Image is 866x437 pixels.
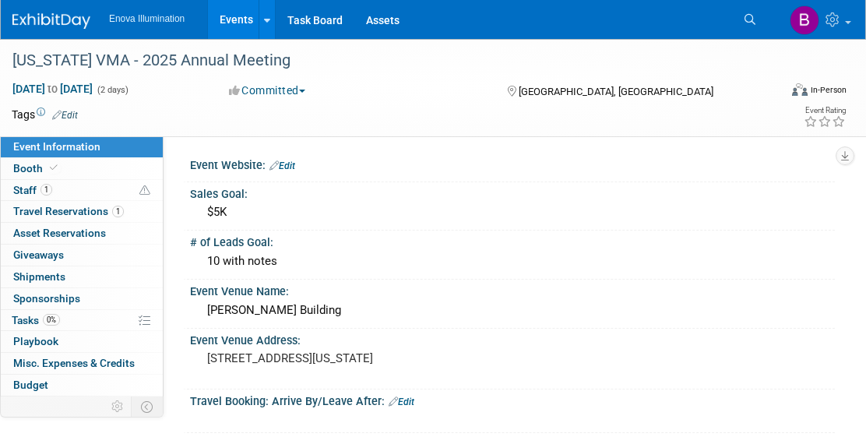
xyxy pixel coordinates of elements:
a: Staff1 [1,180,163,201]
a: Giveaways [1,245,163,266]
div: Event Venue Address: [190,329,835,348]
div: Travel Booking: Arrive By/Leave After: [190,389,835,410]
span: Playbook [13,335,58,347]
span: Giveaways [13,248,64,261]
div: Sales Goal: [190,182,835,202]
img: ExhibitDay [12,13,90,29]
div: 10 with notes [202,249,823,273]
div: # of Leads Goal: [190,231,835,250]
a: Travel Reservations1 [1,201,163,222]
a: Misc. Expenses & Credits [1,353,163,374]
div: [US_STATE] VMA - 2025 Annual Meeting [7,47,764,75]
a: Edit [389,396,414,407]
a: Booth [1,158,163,179]
div: In-Person [810,84,847,96]
span: 0% [43,314,60,326]
span: Booth [13,162,61,174]
span: Tasks [12,314,60,326]
a: Budget [1,375,163,396]
td: Personalize Event Tab Strip [104,396,132,417]
span: Event Information [13,140,100,153]
img: Format-Inperson.png [792,83,808,96]
a: Event Information [1,136,163,157]
i: Booth reservation complete [50,164,58,172]
img: Bailey Green [790,5,819,35]
span: Asset Reservations [13,227,106,239]
span: 1 [40,184,52,196]
div: Event Format [717,81,847,104]
a: Edit [52,110,78,121]
div: Event Rating [804,107,846,115]
span: Sponsorships [13,292,80,305]
div: [PERSON_NAME] Building [202,298,823,322]
a: Tasks0% [1,310,163,331]
td: Toggle Event Tabs [132,396,164,417]
span: Potential Scheduling Conflict -- at least one attendee is tagged in another overlapping event. [139,184,150,198]
div: Event Website: [190,153,835,174]
td: Tags [12,107,78,122]
div: Event Venue Name: [190,280,835,299]
span: (2 days) [96,85,128,95]
span: 1 [112,206,124,217]
span: Misc. Expenses & Credits [13,357,135,369]
pre: [STREET_ADDRESS][US_STATE] [207,351,442,365]
a: Edit [269,160,295,171]
a: Shipments [1,266,163,287]
span: to [45,83,60,95]
button: Committed [224,83,312,98]
span: [GEOGRAPHIC_DATA], [GEOGRAPHIC_DATA] [519,86,713,97]
a: Playbook [1,331,163,352]
span: Budget [13,379,48,391]
span: Travel Reservations [13,205,124,217]
span: [DATE] [DATE] [12,82,93,96]
span: Enova Illumination [109,13,185,24]
span: Shipments [13,270,65,283]
a: Asset Reservations [1,223,163,244]
div: $5K [202,200,823,224]
a: Sponsorships [1,288,163,309]
span: Staff [13,184,52,196]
